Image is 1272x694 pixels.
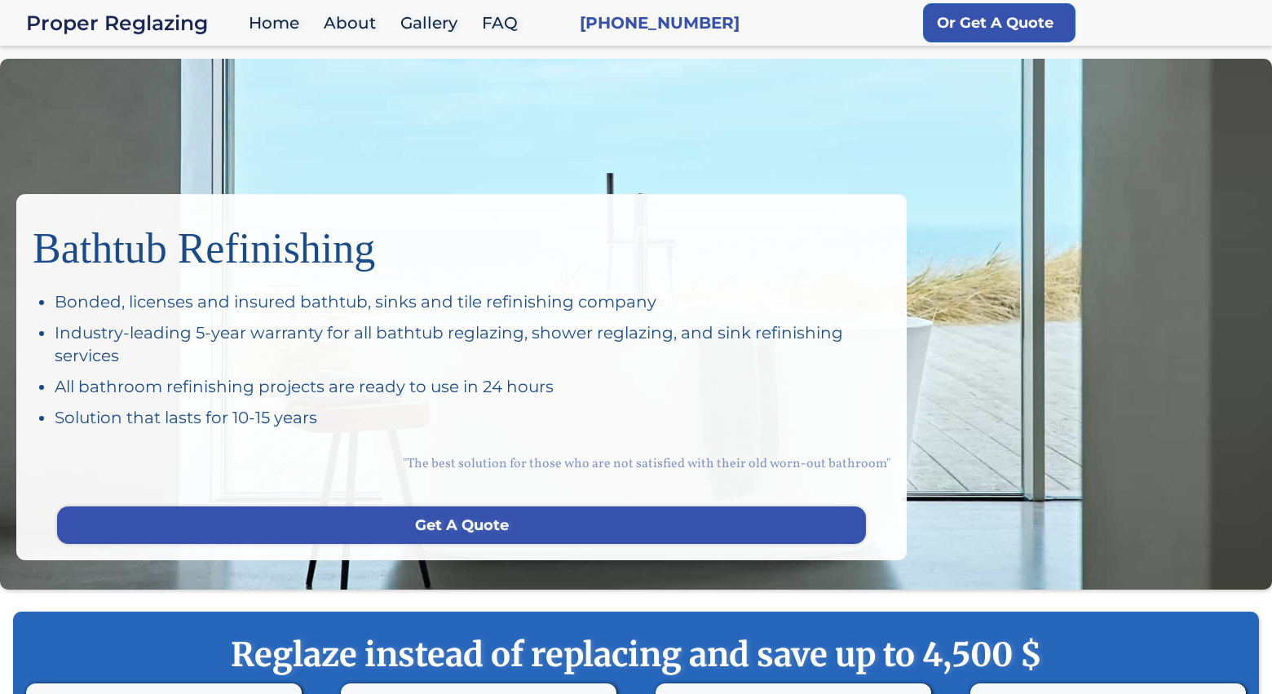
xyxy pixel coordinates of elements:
[241,6,316,41] a: Home
[55,290,890,313] div: Bonded, licenses and insured bathtub, sinks and tile refinishing company
[55,375,890,398] div: All bathroom refinishing projects are ready to use in 24 hours
[26,11,241,34] a: home
[474,6,534,41] a: FAQ
[316,6,392,41] a: About
[57,506,866,544] a: Get A Quote
[580,11,740,34] a: [PHONE_NUMBER]
[33,437,890,490] div: "The best solution for those who are not satisfied with their old worn-out bathroom"
[46,634,1226,675] strong: Reglaze instead of replacing and save up to 4,500 $
[26,11,241,34] div: Proper Reglazing
[55,321,890,367] div: Industry-leading 5-year warranty for all bathtub reglazing, shower reglazing, and sink refinishin...
[33,210,890,274] h1: Bathtub Refinishing
[392,6,474,41] a: Gallery
[923,3,1075,42] a: Or Get A Quote
[55,406,890,429] div: Solution that lasts for 10-15 years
